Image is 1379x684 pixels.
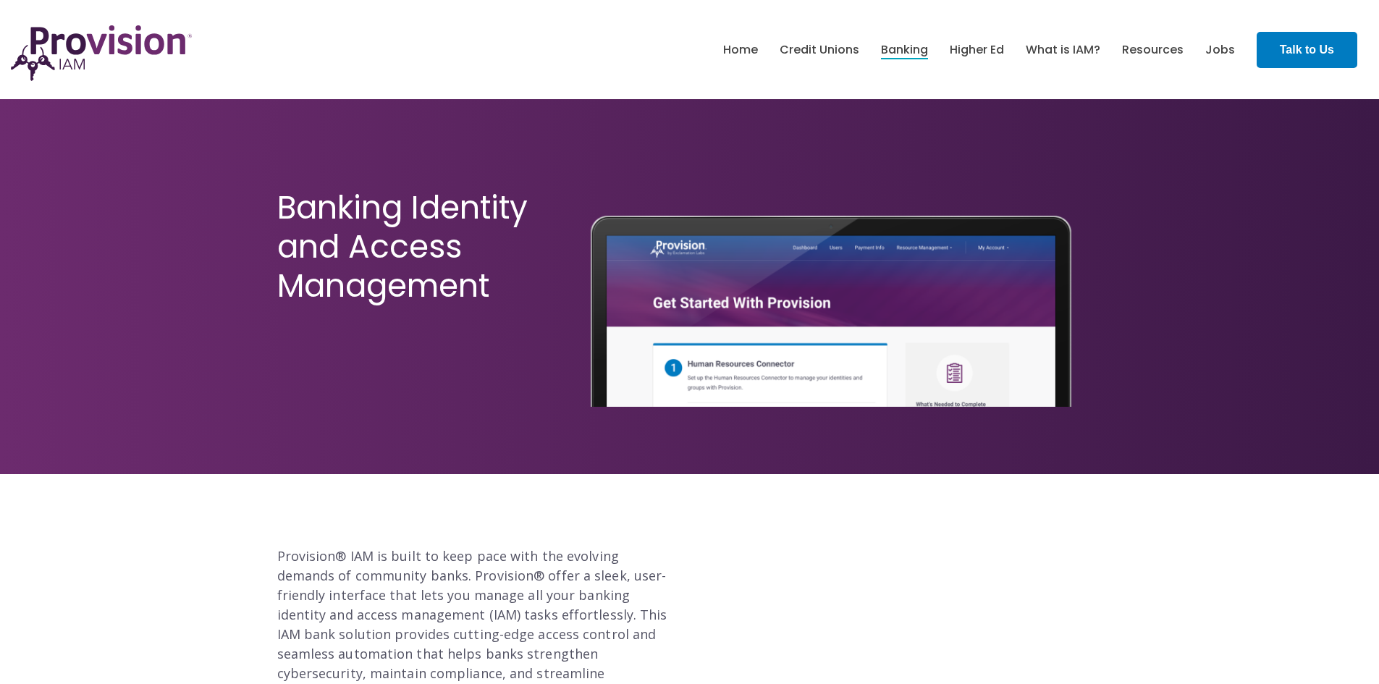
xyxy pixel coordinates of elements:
[950,38,1004,62] a: Higher Ed
[11,25,192,81] img: ProvisionIAM-Logo-Purple
[277,185,528,308] span: Banking Identity and Access Management
[723,38,758,62] a: Home
[1122,38,1184,62] a: Resources
[1026,38,1100,62] a: What is IAM?
[780,38,859,62] a: Credit Unions
[881,38,928,62] a: Banking
[1205,38,1235,62] a: Jobs
[1257,32,1357,68] a: Talk to Us
[712,27,1246,73] nav: menu
[1280,43,1334,56] strong: Talk to Us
